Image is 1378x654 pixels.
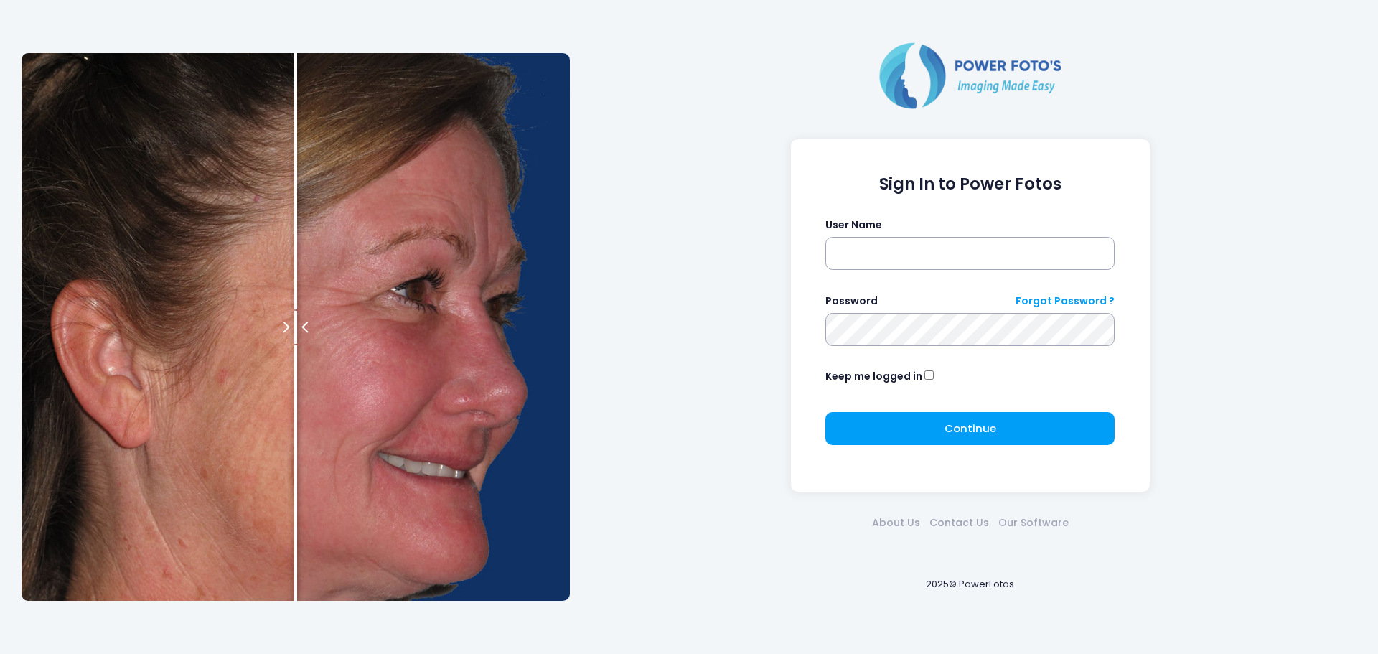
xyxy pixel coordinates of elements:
a: Our Software [993,515,1073,531]
label: Keep me logged in [825,369,922,384]
label: User Name [825,218,882,233]
a: Contact Us [924,515,993,531]
div: 2025© PowerFotos [583,553,1356,615]
a: About Us [867,515,924,531]
img: Logo [873,39,1067,111]
h1: Sign In to Power Fotos [825,174,1115,194]
span: Continue [945,421,996,436]
label: Password [825,294,878,309]
a: Forgot Password ? [1016,294,1115,309]
button: Continue [825,412,1115,445]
